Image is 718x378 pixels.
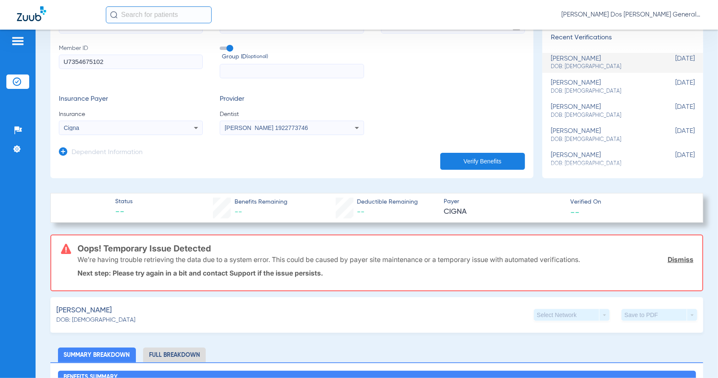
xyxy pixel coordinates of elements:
[235,198,287,207] span: Benefits Remaining
[652,79,695,95] span: [DATE]
[542,34,703,42] h3: Recent Verifications
[225,124,308,131] span: [PERSON_NAME] 1922773746
[551,88,652,95] span: DOB: [DEMOGRAPHIC_DATA]
[59,110,203,119] span: Insurance
[11,36,25,46] img: hamburger-icon
[115,207,133,218] span: --
[222,52,364,61] span: Group ID
[110,11,118,19] img: Search Icon
[668,255,693,264] a: Dismiss
[551,63,652,71] span: DOB: [DEMOGRAPHIC_DATA]
[551,103,652,119] div: [PERSON_NAME]
[676,337,718,378] iframe: Chat Widget
[444,207,563,217] span: CIGNA
[381,8,525,33] label: DOB
[77,255,580,264] p: We’re having trouble retrieving the data due to a system error. This could be caused by payer sit...
[652,103,695,119] span: [DATE]
[570,207,580,216] span: --
[652,127,695,143] span: [DATE]
[440,153,525,170] button: Verify Benefits
[59,44,203,79] label: Member ID
[444,197,563,206] span: Payer
[246,52,268,61] small: (optional)
[61,244,71,254] img: error-icon
[220,95,364,104] h3: Provider
[58,348,136,362] li: Summary Breakdown
[56,316,135,325] span: DOB: [DEMOGRAPHIC_DATA]
[652,55,695,71] span: [DATE]
[59,95,203,104] h3: Insurance Payer
[561,11,701,19] span: [PERSON_NAME] Dos [PERSON_NAME] General | Abra Health
[72,149,143,157] h3: Dependent Information
[64,124,80,131] span: Cigna
[551,160,652,168] span: DOB: [DEMOGRAPHIC_DATA]
[77,269,693,277] p: Next step: Please try again in a bit and contact Support if the issue persists.
[220,110,364,119] span: Dentist
[508,18,525,35] button: Open calendar
[551,152,652,167] div: [PERSON_NAME]
[357,198,418,207] span: Deductible Remaining
[652,152,695,167] span: [DATE]
[17,6,46,21] img: Zuub Logo
[551,55,652,71] div: [PERSON_NAME]
[235,208,242,216] span: --
[106,6,212,23] input: Search for patients
[551,127,652,143] div: [PERSON_NAME]
[77,244,693,253] h3: Oops! Temporary Issue Detected
[551,112,652,119] span: DOB: [DEMOGRAPHIC_DATA]
[357,208,365,216] span: --
[59,55,203,69] input: Member ID
[551,79,652,95] div: [PERSON_NAME]
[143,348,206,362] li: Full Breakdown
[115,197,133,206] span: Status
[551,136,652,143] span: DOB: [DEMOGRAPHIC_DATA]
[570,198,689,207] span: Verified On
[56,305,112,316] span: [PERSON_NAME]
